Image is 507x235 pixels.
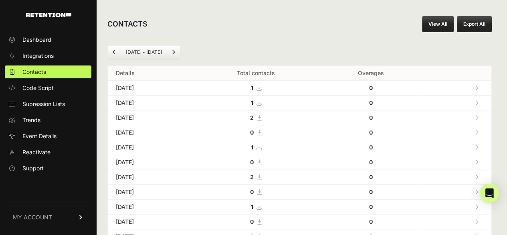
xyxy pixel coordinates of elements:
td: [DATE] [108,200,191,215]
td: [DATE] [108,96,191,110]
a: 1 [251,144,261,151]
span: Supression Lists [22,100,65,108]
strong: 1 [251,99,253,106]
a: Next [167,46,180,59]
a: Code Script [5,82,91,94]
td: [DATE] [108,125,191,140]
strong: 2 [250,174,254,180]
a: Support [5,162,91,175]
strong: 0 [369,84,373,91]
strong: 0 [369,99,373,106]
span: Code Script [22,84,54,92]
td: [DATE] [108,155,191,170]
a: 1 [251,99,261,106]
td: [DATE] [108,185,191,200]
div: Open Intercom Messenger [480,184,499,203]
strong: 0 [369,114,373,121]
a: Contacts [5,65,91,78]
strong: 1 [251,144,253,151]
a: Integrations [5,49,91,62]
a: 2 [250,174,262,180]
a: MY ACCOUNT [5,205,91,229]
td: [DATE] [108,110,191,125]
li: [DATE] - [DATE] [121,49,167,55]
img: Retention.com [26,13,71,17]
td: [DATE] [108,170,191,185]
a: View All [422,16,454,32]
span: Integrations [22,52,54,60]
span: Reactivate [22,148,50,156]
td: [DATE] [108,140,191,155]
h2: CONTACTS [107,18,147,30]
strong: 0 [369,144,373,151]
strong: 0 [250,188,254,195]
a: Reactivate [5,146,91,159]
strong: 0 [369,203,373,210]
a: 1 [251,84,261,91]
span: Dashboard [22,36,51,44]
strong: 0 [369,174,373,180]
a: Dashboard [5,33,91,46]
td: [DATE] [108,81,191,96]
th: Total contacts [191,66,321,81]
button: Export All [457,16,492,32]
strong: 1 [251,84,253,91]
span: Event Details [22,132,57,140]
strong: 0 [369,218,373,225]
span: MY ACCOUNT [13,213,52,221]
a: Event Details [5,130,91,143]
a: Supression Lists [5,98,91,110]
span: Trends [22,116,40,124]
a: 1 [251,203,261,210]
th: Overages [321,66,421,81]
strong: 1 [251,203,253,210]
span: Contacts [22,68,46,76]
a: Previous [108,46,121,59]
a: 2 [250,114,262,121]
th: Details [108,66,191,81]
strong: 0 [369,159,373,166]
strong: 0 [250,159,254,166]
strong: 2 [250,114,254,121]
strong: 0 [250,129,254,136]
span: Support [22,164,44,172]
a: Trends [5,114,91,127]
strong: 0 [369,129,373,136]
strong: 0 [250,218,254,225]
strong: 0 [369,188,373,195]
td: [DATE] [108,215,191,229]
